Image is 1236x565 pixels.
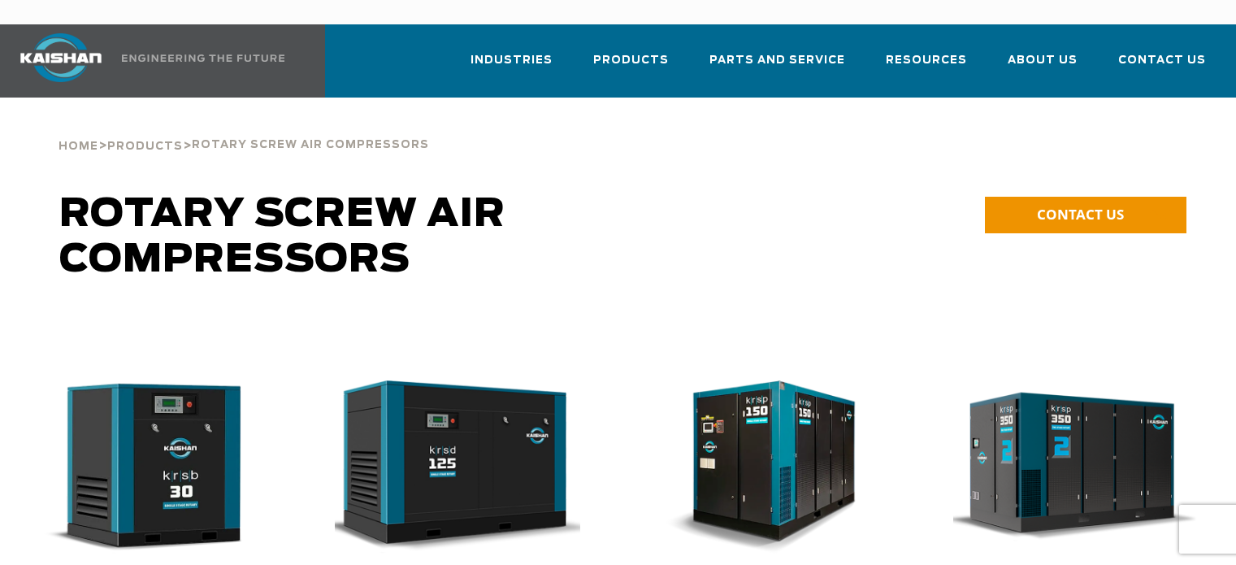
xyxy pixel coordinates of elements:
img: krsb30 [14,380,271,554]
a: Products [593,39,669,94]
div: > > [59,98,429,159]
img: krsp150 [632,380,890,554]
span: Rotary Screw Air Compressors [59,195,505,280]
span: Home [59,141,98,152]
span: Parts and Service [709,51,845,70]
div: krsd125 [335,380,592,554]
div: krsb30 [26,380,283,554]
span: CONTACT US [1037,205,1124,224]
span: Industries [471,51,553,70]
span: Resources [886,51,967,70]
a: Products [107,138,183,153]
a: Contact Us [1118,39,1206,94]
img: krsd125 [323,380,580,554]
div: krsp350 [953,380,1210,554]
span: Contact Us [1118,51,1206,70]
a: Resources [886,39,967,94]
div: krsp150 [644,380,901,554]
span: Products [593,51,669,70]
span: Products [107,141,183,152]
span: About Us [1008,51,1078,70]
a: Home [59,138,98,153]
a: Parts and Service [709,39,845,94]
span: Rotary Screw Air Compressors [192,140,429,150]
a: CONTACT US [985,197,1186,233]
a: About Us [1008,39,1078,94]
img: krsp350 [941,380,1199,554]
img: Engineering the future [122,54,284,62]
a: Industries [471,39,553,94]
